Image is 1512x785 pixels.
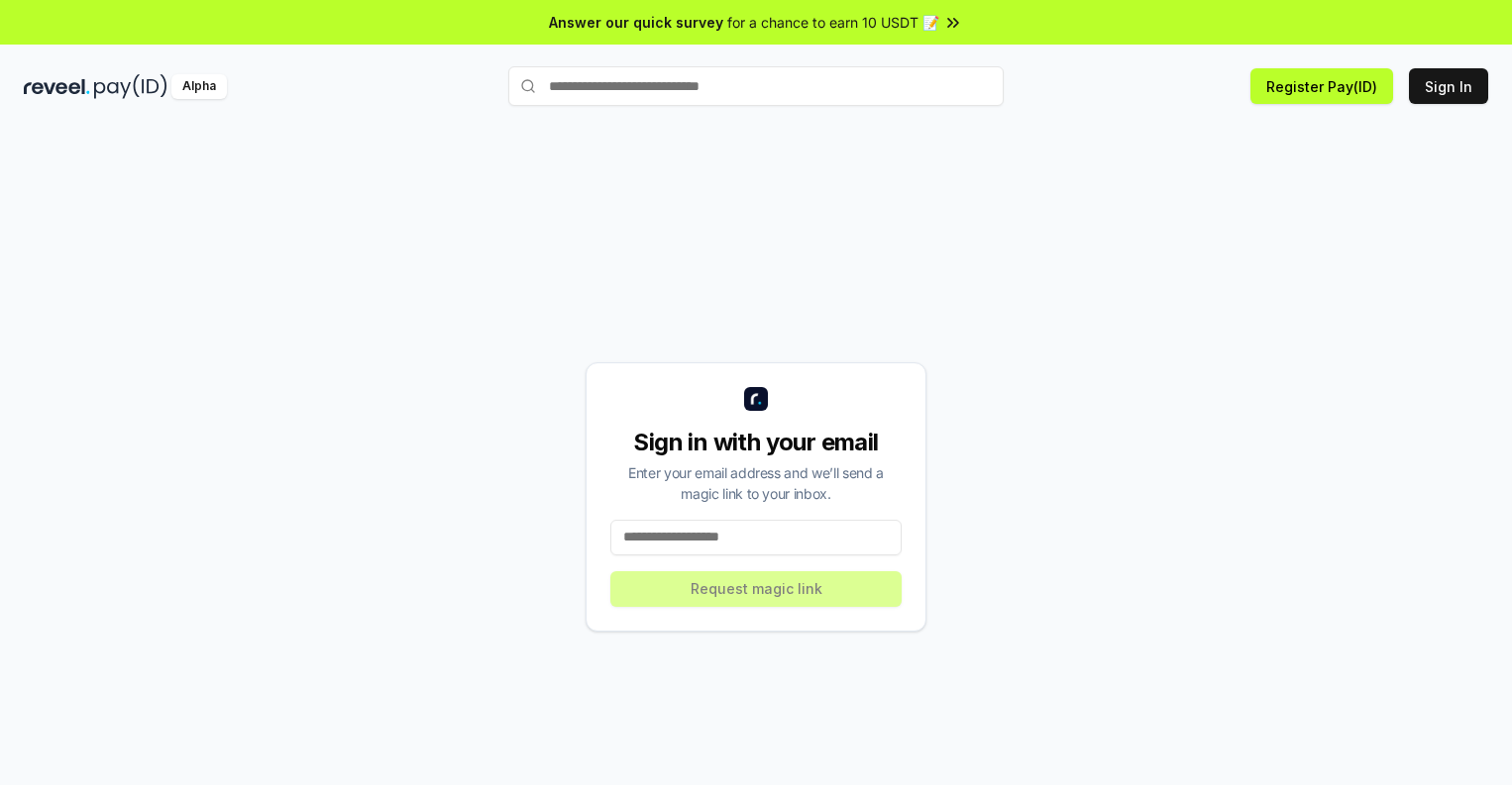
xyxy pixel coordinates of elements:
span: for a chance to earn 10 USDT 📝 [727,12,939,33]
img: reveel_dark [24,74,90,99]
div: Alpha [171,74,227,99]
img: logo_small [744,387,768,411]
div: Sign in with your email [610,427,902,458]
button: Register Pay(ID) [1250,68,1393,104]
div: Enter your email address and we’ll send a magic link to your inbox. [610,462,902,504]
button: Sign In [1409,68,1488,104]
span: Answer our quick survey [549,12,723,33]
img: pay_id [94,74,167,99]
